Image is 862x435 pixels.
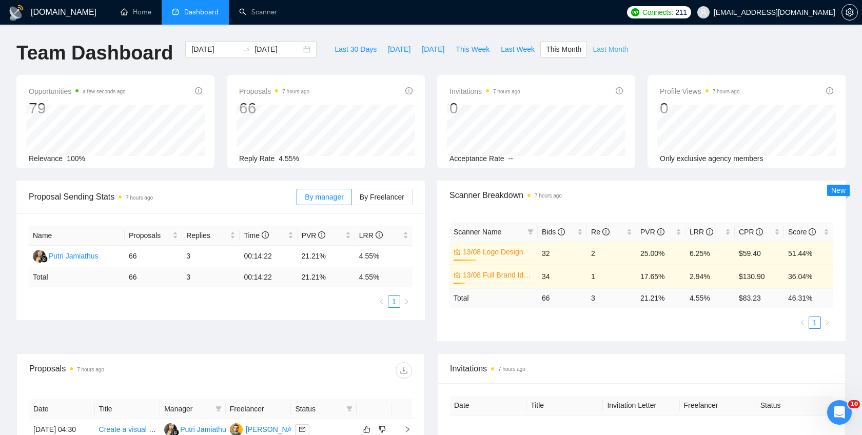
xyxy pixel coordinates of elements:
[454,228,501,236] span: Scanner Name
[125,267,182,287] td: 66
[182,226,240,246] th: Replies
[186,230,228,241] span: Replies
[591,228,610,236] span: Re
[29,362,221,379] div: Proposals
[498,366,525,372] time: 7 hours ago
[29,190,297,203] span: Proposal Sending Stats
[824,320,830,326] span: right
[841,8,858,16] a: setting
[99,425,318,433] a: Create a visual identity and logo design for SaaS business ( Fynatra)
[848,400,860,408] span: 10
[242,45,250,53] span: swap-right
[735,242,784,265] td: $59.40
[842,8,857,16] span: setting
[685,242,735,265] td: 6.25%
[449,189,833,202] span: Scanner Breakdown
[191,44,238,55] input: Start date
[784,265,833,288] td: 36.04%
[449,154,504,163] span: Acceptance Rate
[660,85,740,97] span: Profile Views
[29,226,125,246] th: Name
[690,228,713,236] span: LRR
[244,231,268,240] span: Time
[636,265,685,288] td: 17.65%
[164,425,229,433] a: PJPutri Jamiathus
[329,41,382,57] button: Last 30 Days
[246,424,305,435] div: [PERSON_NAME]
[525,224,536,240] span: filter
[593,44,628,55] span: Last Month
[379,425,386,433] span: dislike
[493,89,520,94] time: 7 hours ago
[230,425,305,433] a: KA[PERSON_NAME]
[125,246,182,267] td: 66
[355,246,413,267] td: 4.55%
[254,44,301,55] input: End date
[546,44,581,55] span: This Month
[318,231,325,239] span: info-circle
[355,267,413,287] td: 4.55 %
[83,89,125,94] time: a few seconds ago
[382,41,416,57] button: [DATE]
[796,317,809,329] li: Previous Page
[195,87,202,94] span: info-circle
[67,154,85,163] span: 100%
[603,396,679,416] th: Invitation Letter
[160,399,226,419] th: Manager
[8,5,25,21] img: logo
[821,317,833,329] button: right
[685,288,735,308] td: 4.55 %
[508,154,513,163] span: --
[182,246,240,267] td: 3
[239,98,309,118] div: 66
[809,317,821,329] li: 1
[756,228,763,235] span: info-circle
[121,8,151,16] a: homeHome
[346,406,352,412] span: filter
[400,295,413,308] li: Next Page
[396,426,411,433] span: right
[675,7,687,18] span: 211
[450,41,495,57] button: This Week
[735,288,784,308] td: $ 83.23
[739,228,763,236] span: CPR
[400,295,413,308] button: right
[49,250,98,262] div: Putri Jamiathus
[215,406,222,412] span: filter
[416,41,450,57] button: [DATE]
[363,425,370,433] span: like
[282,89,309,94] time: 7 hours ago
[796,317,809,329] button: left
[396,362,412,379] button: download
[616,87,623,94] span: info-circle
[540,41,587,57] button: This Month
[535,193,562,199] time: 7 hours ago
[706,228,713,235] span: info-circle
[831,186,846,194] span: New
[305,193,343,201] span: By manager
[538,288,587,308] td: 66
[799,320,806,326] span: left
[29,98,126,118] div: 79
[184,8,219,16] span: Dashboard
[239,154,275,163] span: Reply Rate
[242,45,250,53] span: to
[262,231,269,239] span: info-circle
[298,267,355,287] td: 21.21 %
[376,231,383,239] span: info-circle
[809,228,816,235] span: info-circle
[213,401,224,417] span: filter
[29,267,125,287] td: Total
[450,362,833,375] span: Invitations
[376,295,388,308] button: left
[821,317,833,329] li: Next Page
[587,41,634,57] button: Last Month
[335,44,377,55] span: Last 30 Days
[538,242,587,265] td: 32
[449,85,520,97] span: Invitations
[125,226,182,246] th: Proposals
[376,295,388,308] li: Previous Page
[631,8,639,16] img: upwork-logo.png
[95,399,161,419] th: Title
[240,246,297,267] td: 00:14:22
